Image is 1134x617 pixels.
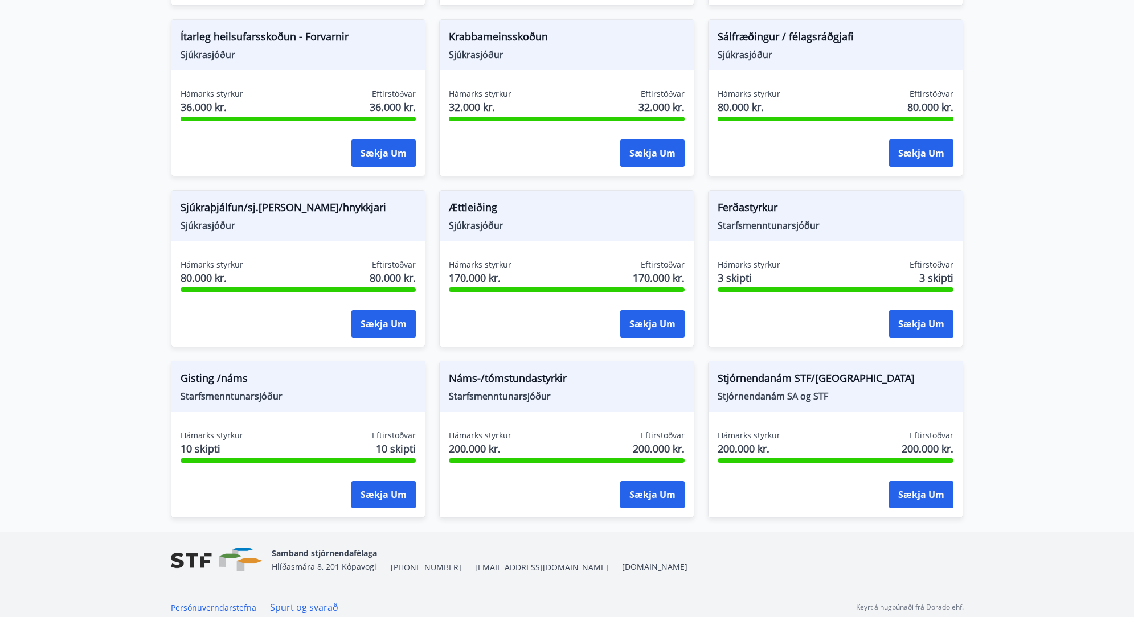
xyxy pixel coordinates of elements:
button: Sækja um [889,481,953,508]
span: Stjórnendanám STF/[GEOGRAPHIC_DATA] [718,371,953,390]
span: Eftirstöðvar [372,259,416,270]
span: 36.000 kr. [181,100,243,114]
span: 200.000 kr. [718,441,780,456]
span: Gisting /náms [181,371,416,390]
span: Eftirstöðvar [372,88,416,100]
span: Eftirstöðvar [641,430,685,441]
span: Hámarks styrkur [449,88,511,100]
img: vjCaq2fThgY3EUYqSgpjEiBg6WP39ov69hlhuPVN.png [171,548,263,572]
span: Stjórnendanám SA og STF [718,390,953,402]
a: [DOMAIN_NAME] [622,561,687,572]
button: Sækja um [351,310,416,338]
span: Eftirstöðvar [641,88,685,100]
button: Sækja um [889,139,953,167]
span: Eftirstöðvar [910,88,953,100]
span: Hámarks styrkur [181,259,243,270]
span: 80.000 kr. [370,270,416,285]
span: Krabbameinsskoðun [449,29,685,48]
span: Samband stjórnendafélaga [272,548,377,558]
button: Sækja um [351,139,416,167]
span: Náms-/tómstundastyrkir [449,371,685,390]
span: Ítarleg heilsufarsskoðun - Forvarnir [181,29,416,48]
span: Sjúkrasjóður [449,219,685,232]
span: Sjúkrasjóður [718,48,953,61]
a: Persónuverndarstefna [171,602,256,613]
button: Sækja um [620,139,685,167]
span: Sjúkrasjóður [449,48,685,61]
button: Sækja um [351,481,416,508]
button: Sækja um [620,481,685,508]
span: Hámarks styrkur [718,88,780,100]
span: 200.000 kr. [449,441,511,456]
span: 200.000 kr. [633,441,685,456]
span: Hámarks styrkur [718,259,780,270]
span: Eftirstöðvar [910,259,953,270]
span: 80.000 kr. [907,100,953,114]
span: 170.000 kr. [449,270,511,285]
span: 80.000 kr. [181,270,243,285]
span: Eftirstöðvar [372,430,416,441]
span: Hlíðasmára 8, 201 Kópavogi [272,561,376,572]
span: 170.000 kr. [633,270,685,285]
button: Sækja um [620,310,685,338]
span: Sjúkrasjóður [181,48,416,61]
span: Eftirstöðvar [641,259,685,270]
span: [EMAIL_ADDRESS][DOMAIN_NAME] [475,562,608,573]
span: [PHONE_NUMBER] [391,562,461,573]
span: 10 skipti [376,441,416,456]
span: Ferðastyrkur [718,200,953,219]
span: Starfsmenntunarsjóður [718,219,953,232]
span: 200.000 kr. [902,441,953,456]
span: Hámarks styrkur [449,430,511,441]
span: 3 skipti [919,270,953,285]
span: Starfsmenntunarsjóður [449,390,685,402]
span: Sjúkrasjóður [181,219,416,232]
span: Sálfræðingur / félagsráðgjafi [718,29,953,48]
span: 80.000 kr. [718,100,780,114]
span: Hámarks styrkur [718,430,780,441]
span: Sjúkraþjálfun/sj.[PERSON_NAME]/hnykkjari [181,200,416,219]
span: Ættleiðing [449,200,685,219]
span: Hámarks styrkur [181,430,243,441]
span: Eftirstöðvar [910,430,953,441]
p: Keyrt á hugbúnaði frá Dorado ehf. [856,602,964,612]
span: 36.000 kr. [370,100,416,114]
span: 32.000 kr. [638,100,685,114]
span: 3 skipti [718,270,780,285]
a: Spurt og svarað [270,601,338,614]
span: Hámarks styrkur [449,259,511,270]
button: Sækja um [889,310,953,338]
span: 10 skipti [181,441,243,456]
span: Starfsmenntunarsjóður [181,390,416,402]
span: Hámarks styrkur [181,88,243,100]
span: 32.000 kr. [449,100,511,114]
